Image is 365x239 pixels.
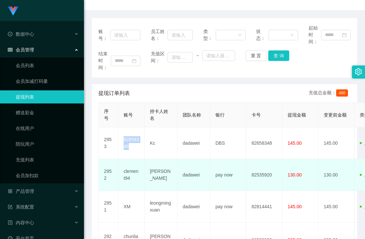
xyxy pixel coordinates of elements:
img: logo.9652507e.png [8,7,18,16]
button: 查 询 [268,50,289,61]
td: dadawei [177,127,210,159]
td: XM [118,191,145,223]
i: 图标: appstore-o [8,189,12,193]
td: dadawei [177,191,210,223]
span: 系统配置 [8,204,34,210]
input: 请输入最大值为 [202,50,235,61]
i: 图标: form [8,205,12,209]
input: 请输入 [110,30,141,40]
span: 账号 [124,112,133,118]
span: 提现订单列表 [98,89,130,97]
i: 图标: check-circle-o [8,32,12,36]
td: pay now [210,159,246,191]
span: ~ [193,52,202,59]
input: 请输入最小值为 [168,52,193,63]
span: 序号 [104,109,109,121]
span: 充值区间： [151,50,168,64]
span: 内容中心 [8,220,34,225]
span: 状态： [256,28,269,42]
td: 82658348 [246,127,282,159]
td: [PERSON_NAME] [145,159,177,191]
span: 起始时间： [309,25,321,45]
a: 充值列表 [16,153,79,166]
i: 图标: table [8,47,12,52]
a: 会员加扣款 [16,169,79,182]
td: leongmingxuan [145,191,177,223]
span: 会员管理 [8,47,34,52]
a: 会员加减打码量 [16,75,79,88]
td: 2951 [99,191,118,223]
td: clement94 [118,159,145,191]
span: 130.00 [288,172,302,177]
td: 145.00 [318,127,355,159]
span: 持卡人姓名 [150,109,168,121]
span: 卡号 [252,112,261,118]
td: dadawei [177,159,210,191]
span: 结束时间： [98,50,111,71]
a: 赠送彩金 [16,106,79,119]
td: Kc [145,127,177,159]
span: 145.00 [288,204,302,209]
div: 充值总金额： [309,89,351,97]
span: 团队名称 [183,112,201,118]
span: 账号： [98,28,110,42]
span: 数据中心 [8,31,34,37]
td: 82535920 [246,159,282,191]
input: 请输入 [168,30,193,40]
span: 类型： [203,28,216,42]
span: 产品管理 [8,189,34,194]
span: 变更前金额 [324,112,347,118]
i: 图标: down [238,33,242,38]
td: 130.00 [318,159,355,191]
i: 图标: profile [8,220,12,225]
span: 员工姓名： [151,28,168,42]
td: 82814441 [246,191,282,223]
span: 480 [336,89,348,97]
a: 提现列表 [16,90,79,103]
td: 145.00 [318,191,355,223]
td: DBS [210,127,246,159]
i: 图标: calendar [342,33,347,37]
td: 82658348 [118,127,145,159]
span: 银行 [215,112,225,118]
td: pay now [210,191,246,223]
span: 提现金额 [288,112,306,118]
i: 图标: down [290,33,294,38]
i: 图标: calendar [132,59,136,63]
a: 会员列表 [16,59,79,72]
span: 145.00 [288,140,302,146]
a: 在线用户 [16,122,79,135]
button: 重 置 [246,50,267,61]
td: 2952 [99,159,118,191]
i: 图标: setting [355,68,362,75]
td: 2953 [99,127,118,159]
a: 陪玩用户 [16,138,79,151]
